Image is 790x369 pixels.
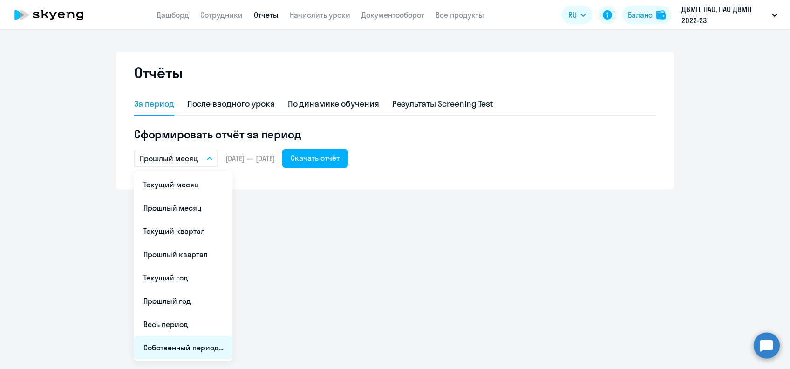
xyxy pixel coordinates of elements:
div: Результаты Screening Test [392,98,494,110]
h2: Отчёты [134,63,183,82]
span: RU [568,9,577,20]
button: ДВМП, ПАО, ПАО ДВМП 2022-23 [677,4,782,26]
p: ДВМП, ПАО, ПАО ДВМП 2022-23 [681,4,768,26]
div: После вводного урока [187,98,275,110]
p: Прошлый месяц [140,153,198,164]
div: За период [134,98,174,110]
span: [DATE] — [DATE] [225,153,275,164]
div: По динамике обучения [288,98,379,110]
button: RU [562,6,592,24]
a: Все продукты [436,10,484,20]
a: Сотрудники [200,10,243,20]
button: Скачать отчёт [282,149,348,168]
a: Дашборд [157,10,189,20]
a: Документооборот [361,10,424,20]
div: Скачать отчёт [291,152,340,164]
ul: RU [134,171,232,361]
a: Начислить уроки [290,10,350,20]
h5: Сформировать отчёт за период [134,127,656,142]
div: Баланс [628,9,653,20]
img: balance [656,10,666,20]
a: Отчеты [254,10,279,20]
button: Балансbalance [622,6,671,24]
button: Прошлый месяц [134,150,218,167]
